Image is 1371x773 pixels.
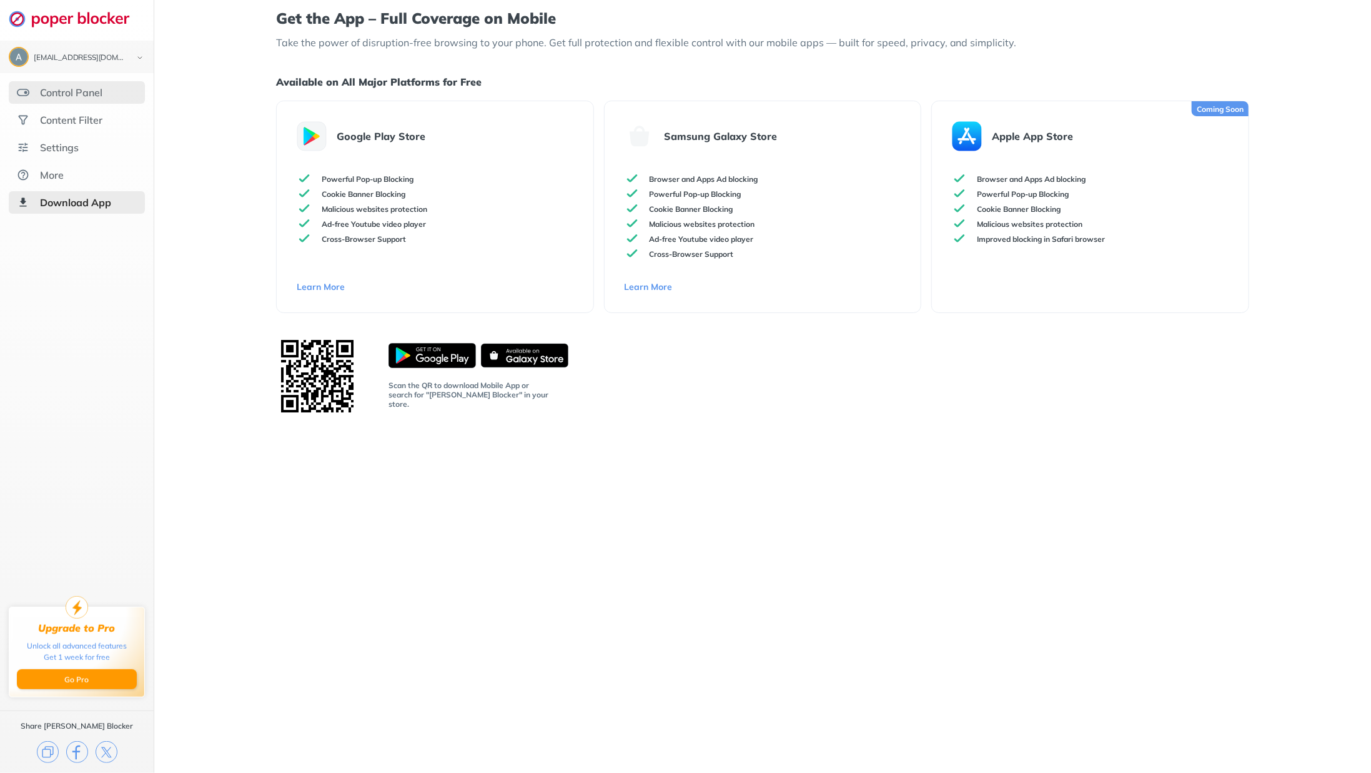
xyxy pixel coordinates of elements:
[40,86,102,99] div: Control Panel
[952,216,967,231] img: check-green.svg
[276,74,1249,90] h1: Available on All Major Platforms for Free
[650,204,733,214] p: Cookie Banner Blocking
[322,204,427,214] p: Malicious websites protection
[297,186,312,201] img: check-green.svg
[952,201,967,216] img: check-green.svg
[625,121,655,151] img: galaxy-store.svg
[337,130,425,142] p: Google Play Store
[297,201,312,216] img: check-green.svg
[322,219,426,229] p: Ad-free Youtube video player
[389,381,551,409] p: Scan the QR to download Mobile App or search for "[PERSON_NAME] Blocker" in your store.
[992,130,1073,142] p: Apple App Store
[297,231,312,246] img: check-green.svg
[952,231,967,246] img: check-green.svg
[297,121,327,151] img: android-store.svg
[37,741,59,763] img: copy.svg
[34,54,126,62] div: andrewkaelin@gmail.com
[297,216,312,231] img: check-green.svg
[625,281,901,292] a: Learn More
[21,721,133,731] div: Share [PERSON_NAME] Blocker
[650,249,734,259] p: Cross-Browser Support
[39,622,116,634] div: Upgrade to Pro
[297,281,573,292] a: Learn More
[17,141,29,154] img: settings.svg
[276,335,359,417] img: QR Code
[322,234,406,244] p: Cross-Browser Support
[952,171,967,186] img: check-green.svg
[17,669,137,689] button: Go Pro
[322,189,405,199] p: Cookie Banner Blocking
[40,141,79,154] div: Settings
[625,186,640,201] img: check-green.svg
[977,174,1086,184] p: Browser and Apps Ad blocking
[481,343,568,368] img: galaxy-store-badge.svg
[10,48,27,66] img: ACg8ocI4ZQsikvBZd90KtW8qCNZDkTbWo9fp9KW8qcoO066vuc-nnQ=s96-c
[66,596,88,619] img: upgrade-to-pro.svg
[40,114,102,126] div: Content Filter
[17,86,29,99] img: features.svg
[625,201,640,216] img: check-green.svg
[650,174,758,184] p: Browser and Apps Ad blocking
[276,10,1249,26] h1: Get the App – Full Coverage on Mobile
[625,171,640,186] img: check-green.svg
[66,741,88,763] img: facebook.svg
[977,189,1069,199] p: Powerful Pop-up Blocking
[625,246,640,261] img: check-green.svg
[650,189,741,199] p: Powerful Pop-up Blocking
[650,219,755,229] p: Malicious websites protection
[297,171,312,186] img: check-green.svg
[625,216,640,231] img: check-green.svg
[27,641,127,652] div: Unlock all advanced features
[17,114,29,126] img: social.svg
[389,343,476,368] img: android-store-badge.svg
[132,51,147,64] img: chevron-bottom-black.svg
[40,169,64,181] div: More
[44,652,110,663] div: Get 1 week for free
[977,219,1082,229] p: Malicious websites protection
[625,231,640,246] img: check-green.svg
[977,204,1061,214] p: Cookie Banner Blocking
[952,121,982,151] img: apple-store.svg
[650,234,754,244] p: Ad-free Youtube video player
[1192,101,1249,116] div: Coming Soon
[665,130,778,142] p: Samsung Galaxy Store
[977,234,1105,244] p: Improved blocking in Safari browser
[276,36,1249,49] p: Take the power of disruption-free browsing to your phone. Get full protection and flexible contro...
[17,196,29,209] img: download-app-selected.svg
[9,10,143,27] img: logo-webpage.svg
[96,741,117,763] img: x.svg
[40,196,111,209] div: Download App
[322,174,413,184] p: Powerful Pop-up Blocking
[952,186,967,201] img: check-green.svg
[17,169,29,181] img: about.svg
